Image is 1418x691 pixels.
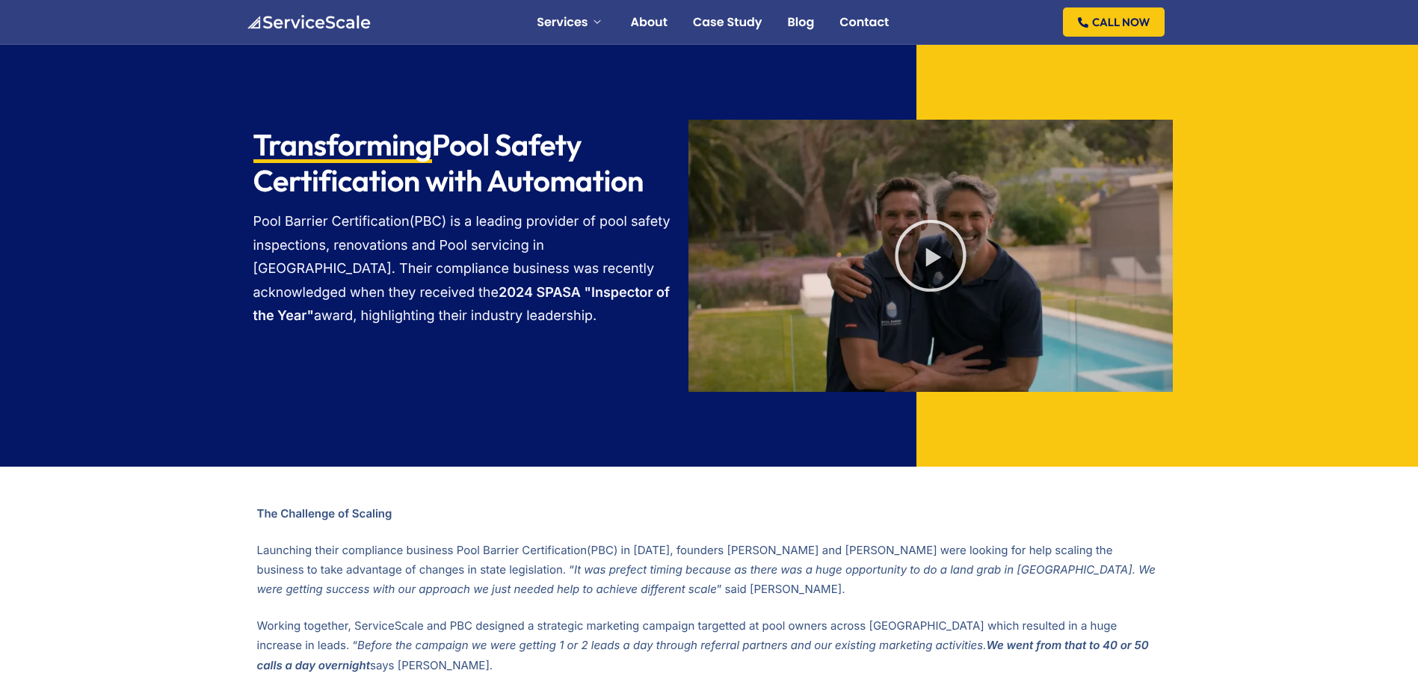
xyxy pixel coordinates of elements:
[1063,7,1165,37] a: CALL NOW
[257,638,1149,672] i: Before the campaign we were getting 1 or 2 leads a day through referral partners and our existing...
[257,562,1156,596] i: It was prefect timing because as there was a huge opportunity to do a land grab in [GEOGRAPHIC_DA...
[253,127,674,199] h2: Pool Safety Certification with Automation
[893,218,968,293] div: Play Video
[257,638,1149,672] b: We went from that to 40 or 50 calls a day overnight
[257,541,1162,600] p: Launching their compliance business Pool Barrier Certification(PBC) in [DATE], founders [PERSON_N...
[257,506,392,520] b: The Challenge of Scaling
[253,127,432,163] span: Transforming
[257,616,1162,675] p: Working together, ServiceScale and PBC designed a strategic marketing campaign targetted at pool ...
[537,16,605,28] a: Services
[631,16,668,28] a: About
[1092,16,1150,28] span: CALL NOW
[253,210,674,328] p: Pool Barrier Certification(PBC) is a leading provider of pool safety inspections, renovations and...
[246,14,371,28] a: ServiceScale logo representing business automation for tradies
[787,16,814,28] a: Blog
[839,16,889,28] a: Contact
[693,16,762,28] a: Case Study
[246,15,371,30] img: ServiceScale logo representing business automation for tradies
